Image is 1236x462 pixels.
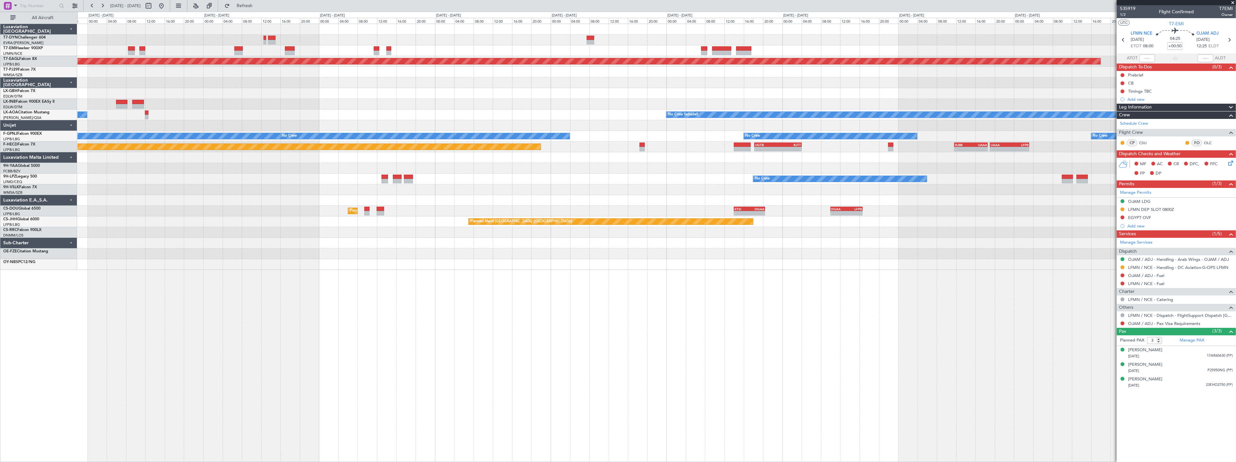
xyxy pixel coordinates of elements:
button: UTC [1118,20,1130,26]
div: - [971,147,987,151]
span: T7EMI [1219,5,1233,12]
div: LFPB [1010,143,1029,147]
a: OY-NBSPC12/NG [3,260,35,264]
div: [DATE] - [DATE] [88,13,113,18]
div: 08:00 [358,18,377,24]
a: CS-JHHGlobal 6000 [3,217,39,221]
div: RJTT [778,143,801,147]
div: OJAM LDG [1128,199,1150,204]
div: - [1010,147,1029,151]
div: [DATE] - [DATE] [667,13,692,18]
a: LFMN/NCE [3,51,22,56]
span: 1/2 [1120,12,1136,17]
span: Others [1119,304,1133,311]
span: CS-RRC [3,228,17,232]
span: [DATE] [1128,383,1139,388]
span: ALDT [1215,55,1226,62]
div: No Crew [282,131,297,141]
div: 12:00 [493,18,512,24]
div: 04:00 [454,18,474,24]
a: WMSA/SZB [3,73,22,77]
div: - [735,211,749,215]
a: OLC [1204,140,1218,146]
div: 04:00 [107,18,126,24]
span: DP [1156,170,1161,177]
span: 08:00 [1143,43,1154,50]
div: [PERSON_NAME] [1128,362,1162,368]
div: 08:00 [821,18,841,24]
div: 12:00 [956,18,976,24]
a: FCBB/BZV [3,169,20,174]
div: - [755,147,778,151]
div: No Crew [1093,131,1108,141]
a: T7-PJ29Falcon 7X [3,68,36,72]
div: - [749,211,764,215]
div: 16:00 [628,18,647,24]
div: [DATE] - [DATE] [1015,13,1040,18]
span: 9H-YAA [3,164,18,168]
span: P25950NG (PP) [1207,368,1233,373]
span: (1/5) [1213,230,1222,237]
div: LFMN DEP SLOT 0800Z [1128,207,1174,212]
div: EGYPT OVF [1128,215,1151,220]
div: - [846,211,862,215]
span: LFMN NCE [1131,30,1153,37]
div: 16:00 [280,18,300,24]
div: 00:00 [88,18,107,24]
div: 04:00 [802,18,821,24]
div: 20:00 [1111,18,1130,24]
div: RJBB [955,143,971,147]
span: 535919 [1120,5,1136,12]
span: 17AR60630 (PP) [1207,353,1233,359]
a: EDLW/DTM [3,94,22,99]
input: --:-- [1139,54,1155,62]
div: Planned Maint [GEOGRAPHIC_DATA] ([GEOGRAPHIC_DATA]) [350,206,452,216]
div: 08:00 [474,18,493,24]
a: Manage PAX [1180,337,1204,344]
a: Manage Permits [1120,190,1151,196]
a: T7-EMIHawker 900XP [3,46,43,50]
div: 04:00 [686,18,705,24]
a: LFMN / NCE - Handling - DC Aviation-G-OPS LFMN [1128,265,1228,270]
span: OJAM ADJ [1196,30,1219,37]
div: 04:00 [223,18,242,24]
span: OY-NBS [3,260,18,264]
a: LX-AOACitation Mustang [3,110,50,114]
div: DGAA [831,207,847,211]
a: DNMM/LOS [3,233,23,238]
span: [DATE] [1128,354,1139,359]
span: T7-PJ29 [3,68,18,72]
div: 08:00 [1053,18,1072,24]
a: LFPB/LBG [3,147,20,152]
a: LFMD/CEQ [3,179,22,184]
span: Permits [1119,180,1134,188]
span: LX-GBH [3,89,18,93]
div: No Crew Sabadell [668,110,698,120]
div: Flight Confirmed [1159,9,1194,16]
div: [DATE] - [DATE] [436,13,461,18]
span: Charter [1119,288,1135,295]
div: ETSI [735,207,749,211]
a: F-GPNJFalcon 900EX [3,132,42,136]
a: LFPB/LBG [3,62,20,67]
div: Prebrief [1128,72,1143,78]
a: EDLW/DTM [3,105,22,110]
span: LX-AOA [3,110,18,114]
a: [PERSON_NAME]/QSA [3,115,41,120]
div: [DATE] - [DATE] [783,13,808,18]
span: T7-EMI [3,46,16,50]
span: T7-DYN [3,36,18,40]
a: LX-INBFalcon 900EX EASy II [3,100,54,104]
a: 9H-VSLKFalcon 7X [3,185,37,189]
span: MF [1140,161,1146,167]
span: Dispatch [1119,248,1137,255]
a: OJAM / ADJ - Pax Visa Requirements [1128,321,1200,326]
span: Crew [1119,111,1130,119]
a: OJAM / ADJ - Handling - Arab Wings - OJAM / ADJ [1128,257,1229,262]
div: CP [1127,139,1137,146]
div: FO [1192,139,1202,146]
span: F-GPNJ [3,132,17,136]
span: AC [1157,161,1163,167]
div: - [991,147,1009,151]
a: OJAM / ADJ - Fuel [1128,273,1164,278]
